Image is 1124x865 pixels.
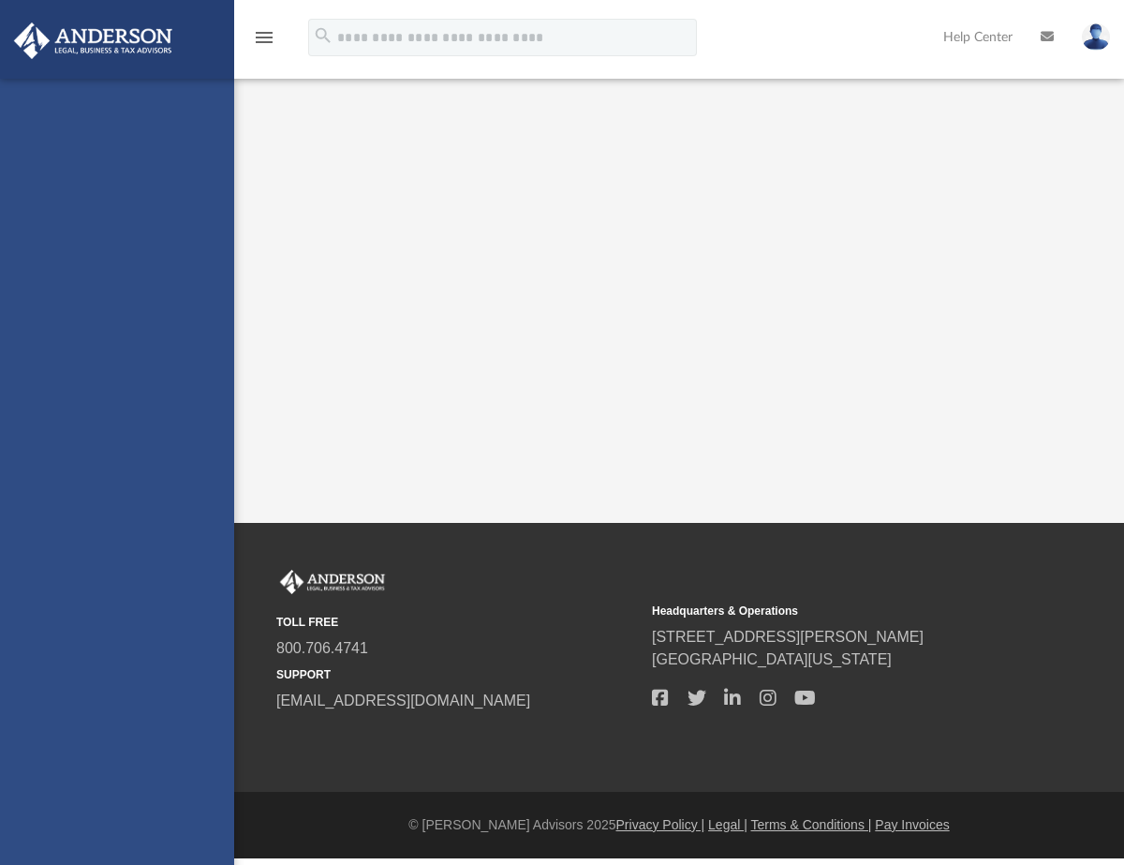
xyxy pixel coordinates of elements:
a: [STREET_ADDRESS][PERSON_NAME] [652,629,924,645]
img: Anderson Advisors Platinum Portal [8,22,178,59]
a: [GEOGRAPHIC_DATA][US_STATE] [652,651,892,667]
a: Pay Invoices [875,817,949,832]
a: [EMAIL_ADDRESS][DOMAIN_NAME] [276,693,530,708]
small: Headquarters & Operations [652,603,1014,619]
a: Legal | [708,817,747,832]
i: menu [253,26,275,49]
small: SUPPORT [276,666,639,683]
a: Terms & Conditions | [751,817,872,832]
i: search [313,25,333,46]
small: TOLL FREE [276,614,639,631]
a: Privacy Policy | [616,817,705,832]
img: Anderson Advisors Platinum Portal [276,570,389,594]
a: menu [253,36,275,49]
img: User Pic [1082,23,1110,51]
div: © [PERSON_NAME] Advisors 2025 [234,815,1124,835]
a: 800.706.4741 [276,640,368,656]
